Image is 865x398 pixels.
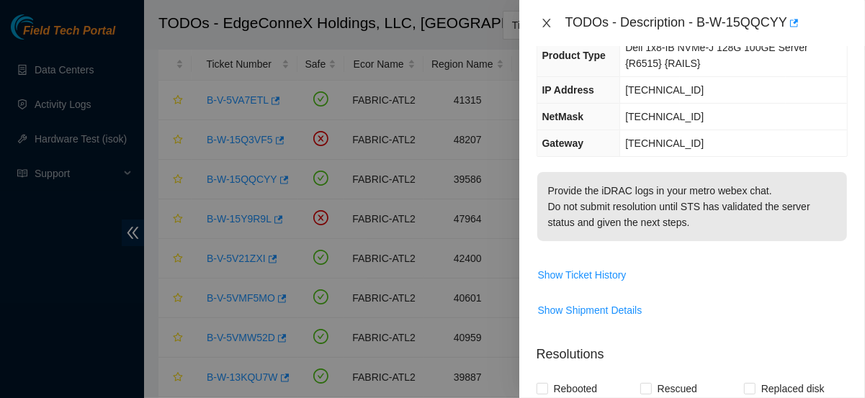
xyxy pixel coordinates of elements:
span: [TECHNICAL_ID] [625,111,704,122]
span: IP Address [542,84,594,96]
span: [TECHNICAL_ID] [625,137,704,149]
span: [TECHNICAL_ID] [625,84,704,96]
span: close [541,17,552,29]
button: Show Ticket History [537,263,627,286]
p: Provide the iDRAC logs in your metro webex chat. Do not submit resolution until STS has validated... [537,172,847,241]
span: Product Type [542,50,606,61]
button: Close [537,17,557,30]
button: Show Shipment Details [537,299,643,322]
span: NetMask [542,111,584,122]
div: TODOs - Description - B-W-15QQCYY [565,12,848,35]
span: Show Shipment Details [538,302,642,318]
span: Show Ticket History [538,267,627,283]
p: Resolutions [537,333,848,364]
span: Gateway [542,137,584,149]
